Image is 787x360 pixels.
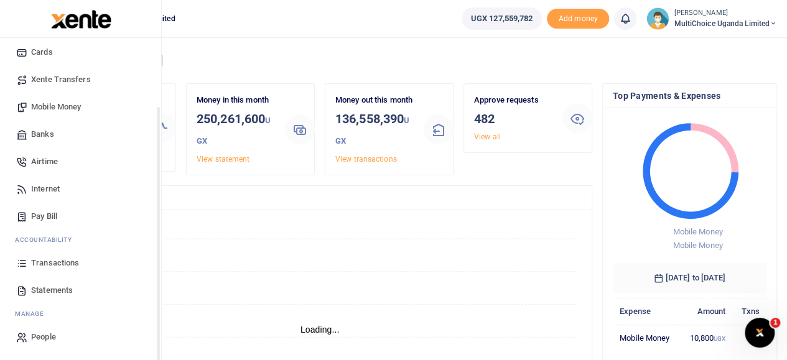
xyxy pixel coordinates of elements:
h3: 482 [474,109,552,128]
span: Mobile Money [31,101,81,113]
small: [PERSON_NAME] [674,8,777,19]
th: Expense [613,298,680,325]
img: logo-large [51,10,111,29]
p: Approve requests [474,94,552,107]
h3: 136,558,390 [335,109,414,150]
a: Internet [10,175,151,203]
th: Txns [732,298,766,325]
a: UGX 127,559,782 [462,7,543,30]
span: UGX 127,559,782 [471,12,533,25]
span: anage [21,309,44,318]
small: UGX [714,335,725,342]
span: MultiChoice Uganda Limited [674,18,777,29]
a: Add money [547,13,609,22]
text: Loading... [300,325,340,335]
span: Statements [31,284,73,297]
span: Xente Transfers [31,73,91,86]
td: 10,800 [680,325,733,351]
a: Cards [10,39,151,66]
small: UGX [197,116,271,145]
span: People [31,331,56,343]
span: Airtime [31,155,58,168]
span: countability [24,235,72,244]
a: Banks [10,121,151,148]
span: 1 [770,318,780,328]
th: Amount [680,298,733,325]
small: UGX [335,116,409,145]
a: Pay Bill [10,203,151,230]
td: Mobile Money [613,325,680,351]
span: Mobile Money [673,227,722,236]
a: profile-user [PERSON_NAME] MultiChoice Uganda Limited [646,7,777,30]
a: Airtime [10,148,151,175]
td: 1 [732,325,766,351]
img: profile-user [646,7,669,30]
button: Close [485,346,498,359]
a: Mobile Money [10,93,151,121]
span: Mobile Money [673,241,722,250]
a: Xente Transfers [10,66,151,93]
a: Transactions [10,249,151,277]
p: Money out this month [335,94,414,107]
h4: Top Payments & Expenses [613,89,766,103]
li: M [10,304,151,323]
h4: Transactions Overview [58,191,582,205]
span: Transactions [31,257,79,269]
a: View transactions [335,155,397,164]
h6: [DATE] to [DATE] [613,263,766,293]
span: Add money [547,9,609,29]
h3: 250,261,600 [197,109,275,150]
li: Ac [10,230,151,249]
a: View all [474,132,501,141]
a: Statements [10,277,151,304]
iframe: Intercom live chat [745,318,775,348]
span: Internet [31,183,60,195]
h4: Hello [PERSON_NAME] [47,53,777,67]
li: Wallet ballance [457,7,547,30]
a: logo-small logo-large logo-large [50,14,111,23]
p: Money in this month [197,94,275,107]
li: Toup your wallet [547,9,609,29]
a: View statement [197,155,249,164]
span: Pay Bill [31,210,57,223]
span: Banks [31,128,54,141]
span: Cards [31,46,53,58]
a: People [10,323,151,351]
